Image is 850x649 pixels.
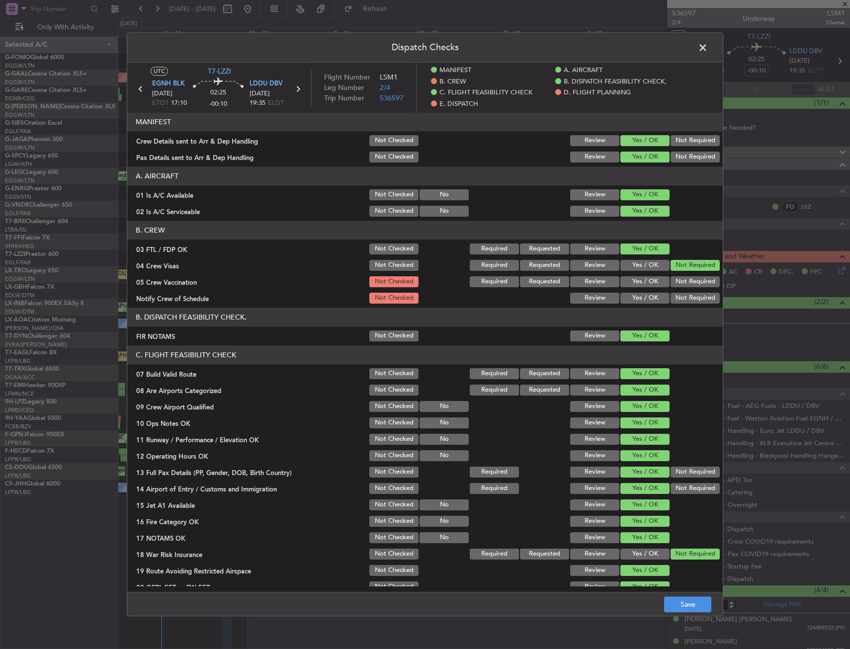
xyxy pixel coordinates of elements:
button: Yes / OK [620,206,670,217]
button: Not Required [671,152,720,162]
button: Yes / OK [620,135,670,146]
button: Yes / OK [620,243,670,254]
button: Yes / OK [620,565,670,576]
button: Yes / OK [620,450,670,461]
button: Yes / OK [620,189,670,200]
button: Yes / OK [620,499,670,510]
button: Yes / OK [620,516,670,527]
button: Yes / OK [620,293,670,304]
button: Not Required [671,293,720,304]
button: Yes / OK [620,483,670,494]
button: Yes / OK [620,401,670,412]
button: Not Required [671,260,720,271]
button: Yes / OK [620,549,670,560]
button: Yes / OK [620,467,670,478]
button: Not Required [671,483,720,494]
button: Yes / OK [620,581,670,592]
button: Yes / OK [620,152,670,162]
button: Yes / OK [620,532,670,543]
button: Yes / OK [620,417,670,428]
button: Yes / OK [620,330,670,341]
button: Not Required [671,276,720,287]
button: Yes / OK [620,368,670,379]
header: Dispatch Checks [127,33,723,63]
button: Yes / OK [620,434,670,445]
button: Save [664,597,711,613]
button: Yes / OK [620,260,670,271]
button: Not Required [671,135,720,146]
button: Yes / OK [620,276,670,287]
button: Not Required [671,549,720,560]
button: Not Required [671,467,720,478]
button: Yes / OK [620,385,670,396]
